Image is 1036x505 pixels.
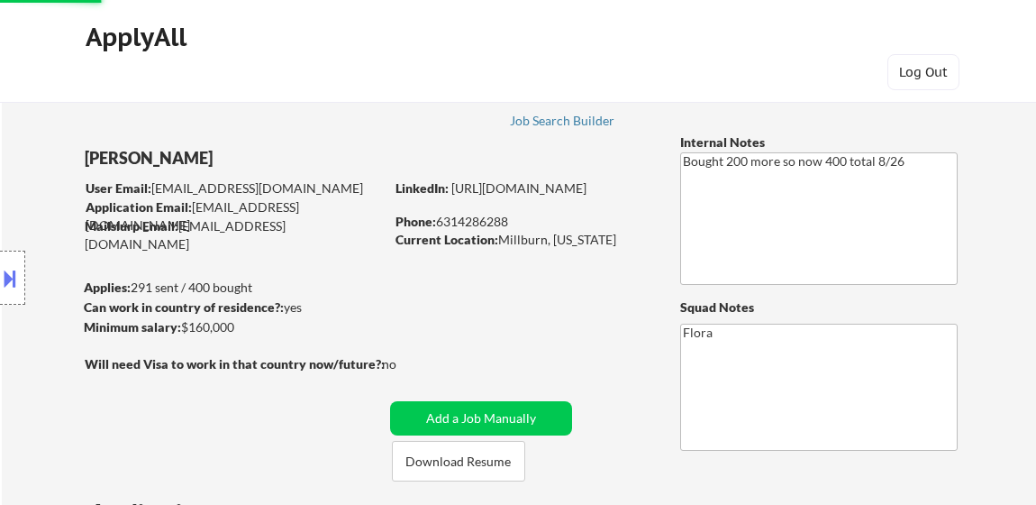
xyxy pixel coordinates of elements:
strong: Current Location: [395,232,498,247]
div: ApplyAll [86,22,192,52]
button: Add a Job Manually [390,401,572,436]
a: Job Search Builder [510,114,615,132]
button: Log Out [887,54,959,90]
div: Internal Notes [680,133,958,151]
button: Download Resume [392,441,525,482]
div: Job Search Builder [510,115,615,127]
div: 6314286288 [395,213,650,231]
div: no [382,355,433,373]
strong: Phone: [395,214,436,229]
strong: LinkedIn: [395,180,449,196]
div: Squad Notes [680,298,958,317]
a: [URL][DOMAIN_NAME] [451,180,586,196]
div: Millburn, [US_STATE] [395,231,650,249]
